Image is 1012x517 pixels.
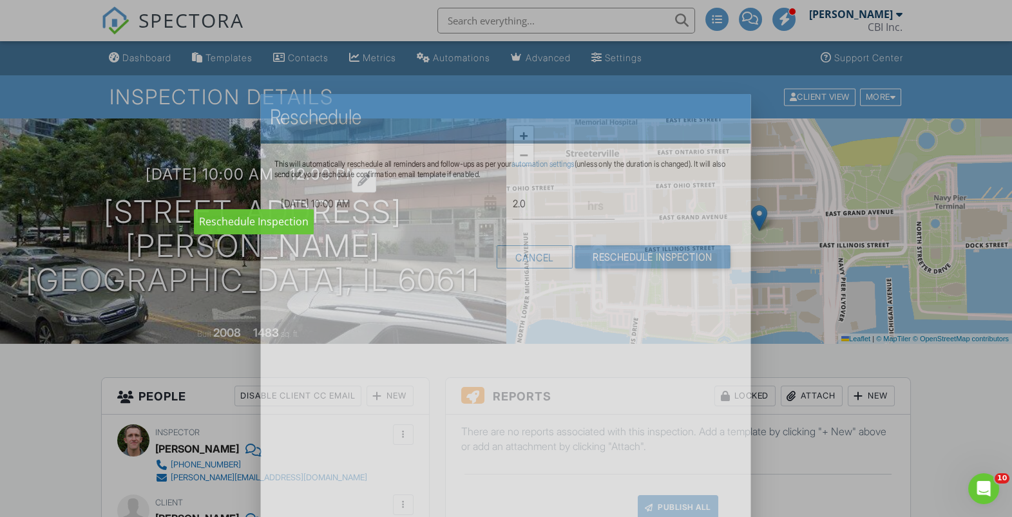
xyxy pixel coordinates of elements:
[968,473,999,504] iframe: Intercom live chat
[995,473,1009,484] span: 10
[497,245,573,268] div: Cancel
[270,104,742,130] h2: Reschedule
[575,245,731,268] input: Reschedule Inspection
[274,159,738,180] p: This will automatically reschedule all reminders and follow-ups as per your (unless only the dura...
[511,159,575,169] a: automation settings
